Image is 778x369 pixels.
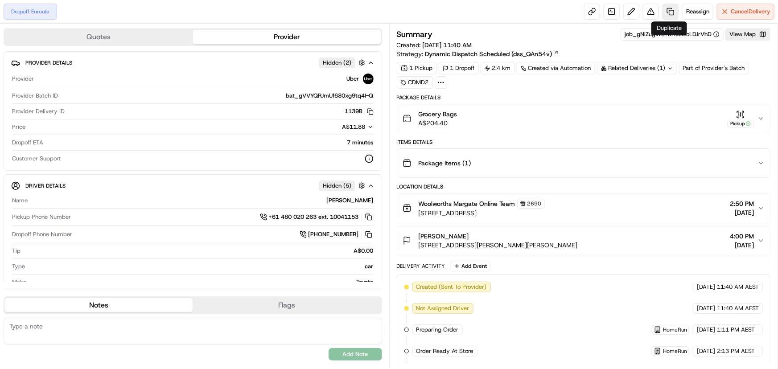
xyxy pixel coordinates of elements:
[12,139,43,147] span: Dropoff ETA
[12,247,21,255] span: Tip
[286,92,374,100] span: bat_gVVYQRJmUf680xg9tq4I-Q
[397,226,770,255] button: [PERSON_NAME][STREET_ADDRESS][PERSON_NAME][PERSON_NAME]4:00 PM[DATE]
[397,149,770,177] button: Package Items (1)
[89,151,108,158] span: Pylon
[397,30,433,38] h3: Summary
[731,8,770,16] span: Cancel Delivery
[12,230,72,238] span: Dropoff Phone Number
[345,107,374,115] button: 1139B
[30,85,146,94] div: Start new chat
[18,129,68,138] span: Knowledge Base
[269,213,359,221] span: +61 480 020 263 ext. 10041153
[9,130,16,137] div: 📗
[397,139,771,146] div: Items Details
[397,104,770,133] button: Grocery BagsA$204.40Pickup
[717,347,755,355] span: 2:13 PM AEST
[25,59,72,66] span: Provider Details
[730,232,754,241] span: 4:00 PM
[75,130,82,137] div: 💻
[5,126,72,142] a: 📗Knowledge Base
[730,241,754,250] span: [DATE]
[730,199,754,208] span: 2:50 PM
[697,283,715,291] span: [DATE]
[527,200,542,207] span: 2690
[29,262,374,271] div: car
[717,283,759,291] span: 11:40 AM AEST
[342,123,366,131] span: A$11.88
[397,76,433,89] div: CDMD2
[663,326,687,333] span: HomeRun
[12,107,65,115] span: Provider Delivery ID
[682,4,713,20] button: Reassign
[24,247,374,255] div: A$0.00
[727,120,754,127] div: Pickup
[72,126,147,142] a: 💻API Documentation
[12,262,25,271] span: Type
[717,326,755,334] span: 1:11 PM AEST
[12,213,71,221] span: Pickup Phone Number
[12,75,34,83] span: Provider
[697,326,715,334] span: [DATE]
[323,59,351,67] span: Hidden ( 2 )
[12,123,25,131] span: Price
[725,28,770,41] button: View Map
[397,183,771,190] div: Location Details
[319,180,367,191] button: Hidden (5)
[697,304,715,312] span: [DATE]
[717,4,774,20] button: CancelDelivery
[416,347,473,355] span: Order Ready At Store
[363,74,374,84] img: uber-new-logo.jpeg
[31,197,374,205] div: [PERSON_NAME]
[419,209,545,217] span: [STREET_ADDRESS]
[419,232,469,241] span: [PERSON_NAME]
[4,298,193,312] button: Notes
[11,178,375,193] button: Driver DetailsHidden (5)
[717,304,759,312] span: 11:40 AM AEST
[481,62,515,74] div: 2.4 km
[439,62,479,74] div: 1 Dropoff
[597,62,677,74] div: Related Deliveries (1)
[727,110,754,127] button: Pickup
[309,230,359,238] span: [PHONE_NUMBER]
[295,123,374,131] button: A$11.88
[30,278,374,286] div: Toyota
[416,326,459,334] span: Preparing Order
[730,208,754,217] span: [DATE]
[663,348,687,355] span: HomeRun
[419,241,578,250] span: [STREET_ADDRESS][PERSON_NAME][PERSON_NAME]
[517,62,595,74] a: Created via Automation
[416,283,487,291] span: Created (Sent To Provider)
[686,8,709,16] span: Reassign
[25,182,66,189] span: Driver Details
[425,49,559,58] a: Dynamic Dispatch Scheduled (dss_QAn54v)
[397,193,770,223] button: Woolworths Margate Online Team2690[STREET_ADDRESS]2:50 PM[DATE]
[84,129,143,138] span: API Documentation
[451,261,490,271] button: Add Event
[419,110,457,119] span: Grocery Bags
[425,49,552,58] span: Dynamic Dispatch Scheduled (dss_QAn54v)
[419,119,457,127] span: A$204.40
[347,75,359,83] span: Uber
[397,94,771,101] div: Package Details
[9,36,162,50] p: Welcome 👋
[300,230,374,239] a: [PHONE_NUMBER]
[23,57,147,67] input: Clear
[260,212,374,222] a: +61 480 020 263 ext. 10041153
[397,262,445,270] div: Delivery Activity
[419,159,471,168] span: Package Items ( 1 )
[12,92,58,100] span: Provider Batch ID
[397,49,559,58] div: Strategy:
[625,30,720,38] button: job_gNiZugWSTbHuuGoLDJrVhD
[423,41,472,49] span: [DATE] 11:40 AM
[323,182,351,190] span: Hidden ( 5 )
[193,30,381,44] button: Provider
[697,347,715,355] span: [DATE]
[11,55,375,70] button: Provider DetailsHidden (2)
[397,62,437,74] div: 1 Pickup
[12,155,61,163] span: Customer Support
[152,88,162,98] button: Start new chat
[193,298,381,312] button: Flags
